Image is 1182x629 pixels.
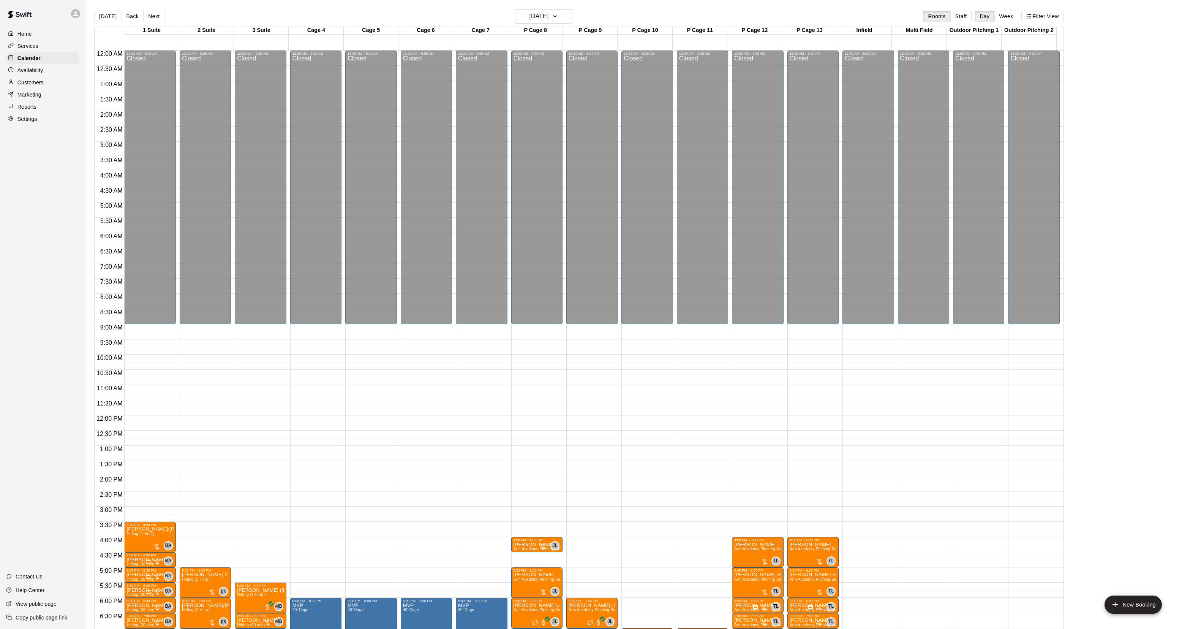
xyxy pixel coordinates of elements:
[167,587,173,596] span: Brian Anderson
[511,598,563,628] div: 6:00 PM – 7:00 PM: Arm Academy Pitching Session 1 Hour - Pitching
[771,602,781,611] div: Tyler Levine
[830,587,836,596] span: Tyler Levine
[511,567,563,598] div: 5:00 PM – 6:00 PM: Arm Academy Pitching Session 1 Hour - Pitching
[727,27,782,34] div: P Cage 12
[165,618,172,626] span: BA
[126,614,173,618] div: 6:30 PM – 7:00 PM
[774,617,781,626] span: Tyler Levine
[6,77,79,88] div: Customers
[790,55,836,327] div: Closed
[180,598,231,628] div: 6:00 PM – 7:00 PM: Hitting (1 Hour)
[222,587,228,596] span: phillip krpata
[900,55,947,327] div: Closed
[790,569,836,572] div: 5:00 PM – 6:00 PM
[790,538,836,542] div: 4:00 PM – 5:00 PM
[126,599,173,603] div: 6:00 PM – 6:30 PM
[6,113,79,125] div: Settings
[95,355,125,361] span: 10:00 AM
[98,203,125,209] span: 5:00 AM
[98,522,125,528] span: 3:30 PM
[514,608,602,612] span: Arm Academy Pitching Session 1 Hour - Pitching
[126,608,154,612] span: Hitting (30 min)
[98,613,125,619] span: 6:30 PM
[17,67,43,74] p: Availability
[16,573,43,580] p: Contact Us
[837,27,892,34] div: Infield
[953,51,1004,324] div: 12:00 AM – 9:00 AM: Closed
[344,27,398,34] div: Cage 5
[126,562,154,566] span: Hitting (30 min)
[511,51,563,324] div: 12:00 AM – 9:00 AM: Closed
[529,11,548,22] h6: [DATE]
[167,602,173,611] span: Brian Anderson
[790,623,878,627] span: Arm Academy Pitching Session 30 min - Pitching
[790,577,878,581] span: Arm Academy Pitching Session 1 Hour - Pitching
[6,101,79,112] a: Reports
[900,52,947,55] div: 12:00 AM – 9:00 AM
[94,11,122,22] button: [DATE]
[219,587,228,596] div: phillip krpata
[98,218,125,224] span: 5:30 AM
[532,619,538,626] span: Recurring event
[274,602,283,611] div: Mike Badala
[182,577,210,581] span: Hitting (1 Hour)
[595,619,602,626] span: All customers have paid
[235,613,286,628] div: 6:30 PM – 7:00 PM: Hitting (30 min)
[790,608,878,612] span: Arm Academy Pitching Session 30 min - Pitching
[734,538,781,542] div: 4:00 PM – 5:00 PM
[6,89,79,100] div: Marketing
[121,11,144,22] button: Back
[734,623,822,627] span: Arm Academy Pitching Session 30 min - Pitching
[608,617,615,626] span: Johnnie Larossa
[514,52,560,55] div: 12:00 AM – 9:00 AM
[787,613,839,628] div: 6:30 PM – 7:00 PM: Arm Academy Pitching Session 30 min - Pitching
[126,553,173,557] div: 4:30 PM – 5:00 PM
[771,556,781,566] div: Tyler Levine
[6,40,79,52] div: Services
[126,569,173,572] div: 5:00 PM – 5:30 PM
[292,599,339,603] div: 6:00 PM – 8:00 PM
[124,598,175,613] div: 6:00 PM – 6:30 PM: Hitting (30 min)
[1010,55,1057,327] div: Closed
[292,55,339,327] div: Closed
[289,27,343,34] div: Cage 4
[222,617,228,626] span: phillip krpata
[290,51,341,324] div: 12:00 AM – 9:00 AM: Closed
[95,51,125,57] span: 12:00 AM
[398,27,453,34] div: Cage 6
[807,604,814,610] svg: Has notes
[17,79,44,86] p: Customers
[826,587,836,596] div: Tyler Levine
[569,55,615,327] div: Closed
[98,248,125,255] span: 6:30 AM
[830,617,836,626] span: Tyler Levine
[126,52,173,55] div: 12:00 AM – 9:00 AM
[182,569,229,572] div: 5:00 PM – 6:00 PM
[618,27,672,34] div: P Cage 10
[179,27,234,34] div: 2 Suite
[550,617,559,626] div: Johnnie Larossa
[677,51,728,324] div: 12:00 AM – 9:00 AM: Closed
[947,27,1001,34] div: Outdoor Pitching 1
[98,461,125,467] span: 1:30 PM
[734,614,781,618] div: 6:30 PM – 7:00 PM
[787,51,839,324] div: 12:00 AM – 9:00 AM: Closed
[898,51,949,324] div: 12:00 AM – 9:00 AM: Closed
[164,541,173,550] div: Brian Anderson
[550,541,559,550] div: Johnnie Larossa
[994,11,1018,22] button: Week
[923,11,950,22] button: Rooms
[98,263,125,270] span: 7:00 AM
[771,617,781,626] div: Tyler Levine
[98,279,125,285] span: 7:30 AM
[16,586,44,594] p: Help Center
[98,507,125,513] span: 3:00 PM
[17,91,41,98] p: Marketing
[826,556,836,566] div: Tyler Levine
[773,588,779,595] span: TL
[787,598,839,613] div: 6:00 PM – 6:30 PM: Arm Academy Pitching Session 30 min - Pitching
[165,588,172,595] span: BA
[180,567,231,598] div: 5:00 PM – 6:00 PM: Hitting (1 Hour)
[98,111,125,118] span: 2:00 AM
[734,569,781,572] div: 5:00 PM – 6:00 PM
